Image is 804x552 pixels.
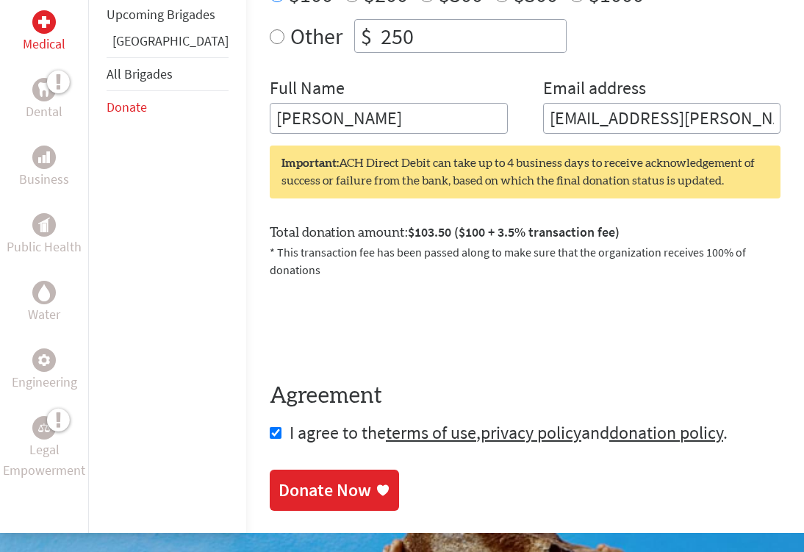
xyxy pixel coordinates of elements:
span: I agree to the , and . [290,421,728,444]
span: $103.50 ($100 + 3.5% transaction fee) [408,223,620,240]
img: Dental [38,83,50,97]
a: WaterWater [28,281,60,325]
a: Public HealthPublic Health [7,213,82,257]
img: Business [38,151,50,163]
div: Dental [32,78,56,101]
div: $ [355,20,378,52]
p: Business [19,169,69,190]
a: donation policy [609,421,723,444]
img: Engineering [38,354,50,366]
iframe: reCAPTCHA [270,296,493,354]
div: Donate Now [279,478,371,502]
a: Donate Now [270,470,399,511]
a: DentalDental [26,78,62,122]
a: MedicalMedical [23,10,65,54]
p: Medical [23,34,65,54]
a: [GEOGRAPHIC_DATA] [112,32,229,49]
input: Enter Full Name [270,103,508,134]
p: Water [28,304,60,325]
img: Public Health [38,218,50,232]
a: privacy policy [481,421,581,444]
a: All Brigades [107,65,173,82]
div: Engineering [32,348,56,372]
p: Legal Empowerment [3,440,85,481]
label: Full Name [270,76,345,103]
label: Other [290,19,342,53]
p: Public Health [7,237,82,257]
a: terms of use [386,421,476,444]
div: ACH Direct Debit can take up to 4 business days to receive acknowledgement of success or failure ... [270,146,780,198]
label: Total donation amount: [270,222,620,243]
a: EngineeringEngineering [12,348,77,393]
img: Legal Empowerment [38,423,50,432]
input: Enter Amount [378,20,566,52]
img: Water [38,284,50,301]
a: BusinessBusiness [19,146,69,190]
input: Your Email [543,103,781,134]
a: Legal EmpowermentLegal Empowerment [3,416,85,481]
a: Upcoming Brigades [107,6,215,23]
h4: Agreement [270,383,780,409]
div: Medical [32,10,56,34]
div: Legal Empowerment [32,416,56,440]
p: * This transaction fee has been passed along to make sure that the organization receives 100% of ... [270,243,780,279]
img: Medical [38,16,50,28]
label: Email address [543,76,646,103]
strong: Important: [281,157,339,169]
div: Public Health [32,213,56,237]
a: Donate [107,98,147,115]
div: Water [32,281,56,304]
div: Business [32,146,56,169]
p: Engineering [12,372,77,393]
li: All Brigades [107,57,229,91]
li: Panama [107,31,229,57]
li: Donate [107,91,229,123]
p: Dental [26,101,62,122]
